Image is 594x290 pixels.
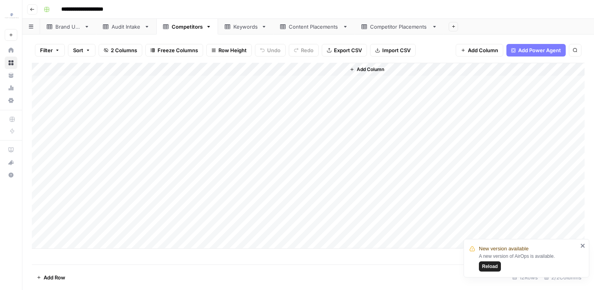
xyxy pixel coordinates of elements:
span: 2 Columns [111,46,137,54]
button: Filter [35,44,65,57]
div: Competitors [172,23,203,31]
a: AirOps Academy [5,144,17,156]
button: Add Row [32,271,70,284]
button: Freeze Columns [145,44,203,57]
button: Workspace: PartnerCentric Sales Tools [5,6,17,26]
div: 2/2 Columns [541,271,585,284]
button: What's new? [5,156,17,169]
span: Export CSV [334,46,362,54]
div: Keywords [233,23,258,31]
img: PartnerCentric Sales Tools Logo [5,9,19,23]
button: Row Height [206,44,252,57]
a: Settings [5,94,17,107]
div: Competitor Placements [370,23,429,31]
button: close [580,243,586,249]
div: What's new? [5,157,17,168]
a: Your Data [5,69,17,82]
a: Brand URL [40,19,96,35]
div: 12 Rows [509,271,541,284]
span: Add Row [44,274,65,281]
span: Filter [40,46,53,54]
span: Undo [267,46,280,54]
a: Competitors [156,19,218,35]
button: Sort [68,44,95,57]
span: Add Column [468,46,498,54]
button: Help + Support [5,169,17,181]
a: Audit Intake [96,19,156,35]
button: Add Power Agent [506,44,566,57]
a: Usage [5,82,17,94]
span: Add Column [357,66,384,73]
a: Content Placements [273,19,355,35]
button: 2 Columns [99,44,142,57]
a: Keywords [218,19,273,35]
button: Import CSV [370,44,416,57]
span: Import CSV [382,46,411,54]
span: Add Power Agent [518,46,561,54]
span: New version available [479,245,528,253]
span: Redo [301,46,313,54]
span: Reload [482,263,498,270]
div: Brand URL [55,23,81,31]
span: Sort [73,46,83,54]
button: Redo [289,44,319,57]
a: Competitor Placements [355,19,444,35]
div: Audit Intake [112,23,141,31]
button: Add Column [346,64,387,75]
button: Export CSV [322,44,367,57]
span: Freeze Columns [158,46,198,54]
button: Undo [255,44,286,57]
button: Add Column [456,44,503,57]
a: Home [5,44,17,57]
button: Reload [479,261,501,272]
a: Browse [5,57,17,69]
div: A new version of AirOps is available. [479,253,578,272]
div: Content Placements [289,23,339,31]
span: Row Height [218,46,247,54]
